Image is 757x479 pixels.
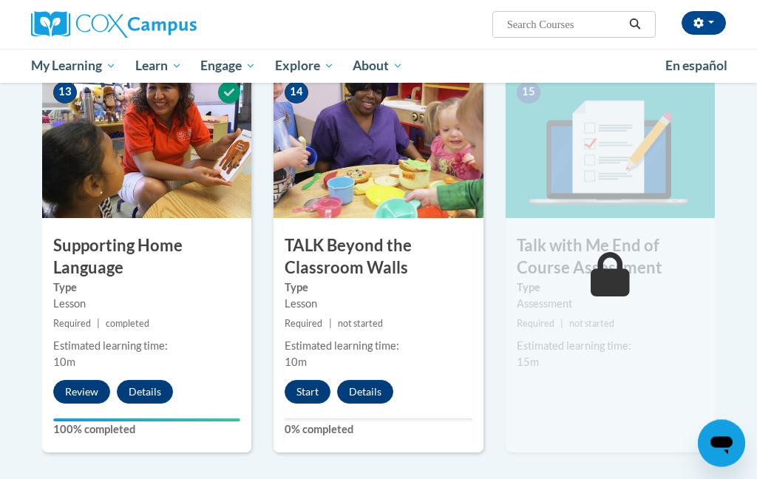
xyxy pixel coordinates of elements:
button: Start [285,381,330,404]
a: En español [656,50,737,81]
label: Type [517,280,704,296]
button: Search [624,16,646,33]
span: Required [53,319,91,330]
a: Learn [126,49,191,83]
span: En español [665,58,727,73]
div: Main menu [20,49,737,83]
span: 15 [517,82,540,104]
span: 10m [53,356,75,369]
span: not started [338,319,383,330]
input: Search Courses [506,16,624,33]
span: 13 [53,82,77,104]
a: Cox Campus [31,11,248,38]
label: Type [53,280,240,296]
button: Details [337,381,393,404]
div: Your progress [53,419,240,422]
span: Required [285,319,322,330]
button: Account Settings [682,11,726,35]
span: 14 [285,82,308,104]
img: Course Image [506,71,715,219]
div: Lesson [285,296,472,313]
span: completed [106,319,149,330]
label: Type [285,280,472,296]
img: Course Image [274,71,483,219]
span: | [97,319,100,330]
div: Estimated learning time: [285,339,472,355]
div: Estimated learning time: [53,339,240,355]
span: 15m [517,356,539,369]
span: | [329,319,332,330]
img: Course Image [42,71,251,219]
span: Required [517,319,554,330]
a: Engage [191,49,265,83]
span: 10m [285,356,307,369]
div: Estimated learning time: [517,339,704,355]
span: not started [569,319,614,330]
div: Assessment [517,296,704,313]
img: Cox Campus [31,11,197,38]
iframe: Button to launch messaging window [698,420,745,467]
a: Explore [265,49,344,83]
button: Details [117,381,173,404]
a: About [344,49,413,83]
label: 100% completed [53,422,240,438]
span: | [560,319,563,330]
span: My Learning [31,57,116,75]
span: Engage [200,57,256,75]
h3: Supporting Home Language [42,235,251,281]
h3: Talk with Me End of Course Assessment [506,235,715,281]
button: Review [53,381,110,404]
span: About [353,57,403,75]
label: 0% completed [285,422,472,438]
span: Explore [275,57,334,75]
div: Lesson [53,296,240,313]
a: My Learning [21,49,126,83]
span: Learn [135,57,182,75]
h3: TALK Beyond the Classroom Walls [274,235,483,281]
